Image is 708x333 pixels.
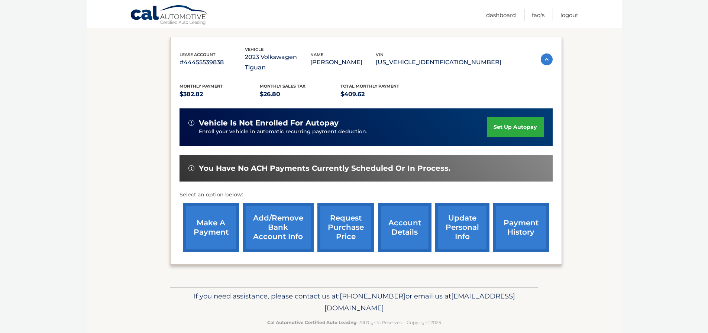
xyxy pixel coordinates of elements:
span: You have no ACH payments currently scheduled or in process. [199,164,450,173]
a: payment history [493,203,549,252]
span: vehicle [245,47,264,52]
p: If you need assistance, please contact us at: or email us at [175,290,533,314]
a: set up autopay [487,117,543,137]
p: #44455539838 [180,57,245,68]
span: [EMAIL_ADDRESS][DOMAIN_NAME] [324,292,515,312]
img: alert-white.svg [188,120,194,126]
a: account details [378,203,431,252]
a: Logout [560,9,578,21]
a: make a payment [183,203,239,252]
span: [PHONE_NUMBER] [340,292,405,300]
a: update personal info [435,203,489,252]
span: vin [376,52,384,57]
a: Dashboard [486,9,516,21]
p: 2023 Volkswagen Tiguan [245,52,310,73]
strong: Cal Automotive Certified Auto Leasing [267,320,356,325]
p: Select an option below: [180,190,553,199]
a: request purchase price [317,203,374,252]
span: vehicle is not enrolled for autopay [199,118,339,128]
a: FAQ's [532,9,544,21]
span: Monthly Payment [180,84,223,89]
p: $409.62 [340,89,421,99]
img: alert-white.svg [188,165,194,171]
span: name [310,52,323,57]
p: $382.82 [180,89,260,99]
p: [PERSON_NAME] [310,57,376,68]
span: Monthly sales Tax [260,84,305,89]
span: Total Monthly Payment [340,84,399,89]
p: [US_VEHICLE_IDENTIFICATION_NUMBER] [376,57,501,68]
img: accordion-active.svg [541,53,553,65]
span: lease account [180,52,216,57]
p: Enroll your vehicle in automatic recurring payment deduction. [199,128,487,136]
p: - All Rights Reserved - Copyright 2025 [175,319,533,326]
a: Cal Automotive [130,5,208,26]
p: $26.80 [260,89,340,99]
a: Add/Remove bank account info [243,203,314,252]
